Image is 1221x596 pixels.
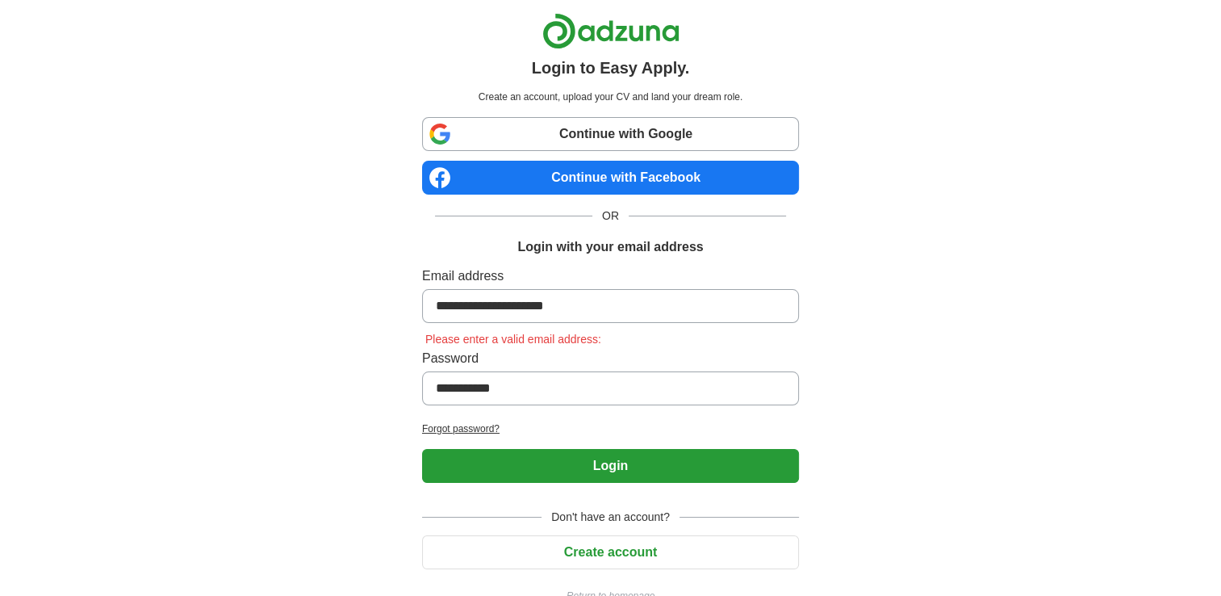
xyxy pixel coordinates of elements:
[542,509,679,526] span: Don't have an account?
[422,545,799,559] a: Create account
[422,267,799,286] label: Email address
[422,422,799,436] a: Forgot password?
[422,449,799,483] button: Login
[422,535,799,569] button: Create account
[425,90,796,104] p: Create an account, upload your CV and land your dream role.
[532,56,690,80] h1: Login to Easy Apply.
[592,208,629,225] span: OR
[422,117,799,151] a: Continue with Google
[542,13,679,49] img: Adzuna logo
[422,333,604,346] span: Please enter a valid email address:
[422,349,799,368] label: Password
[517,237,703,257] h1: Login with your email address
[422,161,799,195] a: Continue with Facebook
